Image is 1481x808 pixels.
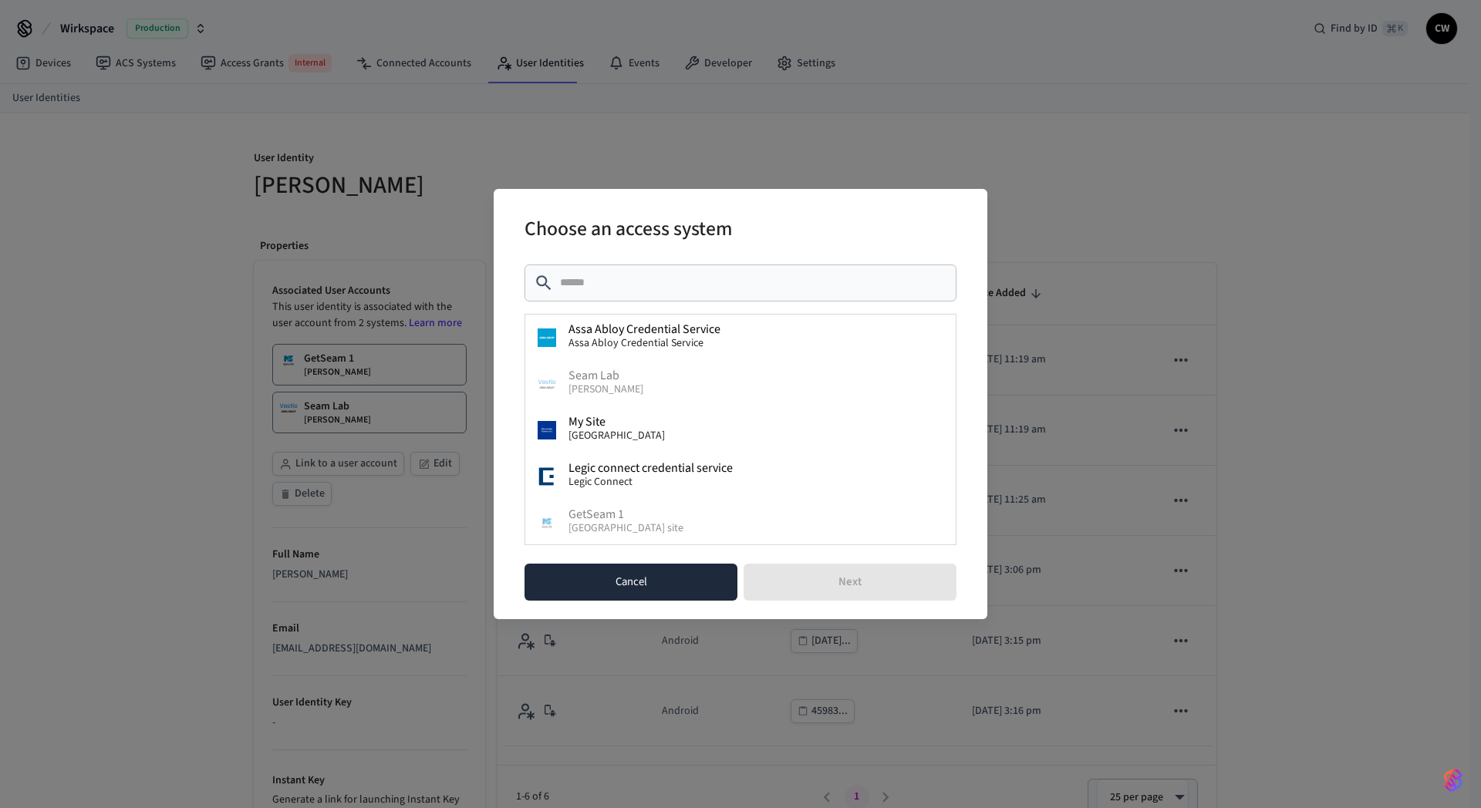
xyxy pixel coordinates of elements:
span: Assa Abloy Credential Service [568,323,720,335]
span: [PERSON_NAME] [568,382,643,398]
span: [GEOGRAPHIC_DATA] site [568,520,683,537]
span: Legic connect credential service [568,462,733,474]
button: Assa Abloy Credential ServiceAssa Abloy Credential ServiceAssa Abloy Credential Service [525,315,956,361]
img: My Site [538,421,556,439]
button: Legic connect credential serviceLegic connect credential serviceLegic Connect [525,453,956,500]
span: Seam Lab [568,369,619,382]
h2: Choose an access system [525,207,732,240]
span: Legic Connect [568,474,633,490]
button: GetSeam 1GetSeam 1[GEOGRAPHIC_DATA] site [525,500,956,546]
span: My Site [568,416,606,428]
button: Cancel [525,564,737,601]
img: GetSeam 1 [538,513,556,532]
button: My SiteMy Site[GEOGRAPHIC_DATA] [525,407,956,453]
img: SeamLogoGradient.69752ec5.svg [1444,768,1462,793]
img: Assa Abloy Credential Service [538,328,556,347]
span: [GEOGRAPHIC_DATA] [568,428,665,444]
span: Assa Abloy Credential Service [568,335,703,352]
span: GetSeam 1 [568,508,624,520]
img: Legic connect credential service [538,467,556,486]
img: Seam Lab [538,375,556,393]
button: Seam LabSeam Lab[PERSON_NAME] [525,361,956,407]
